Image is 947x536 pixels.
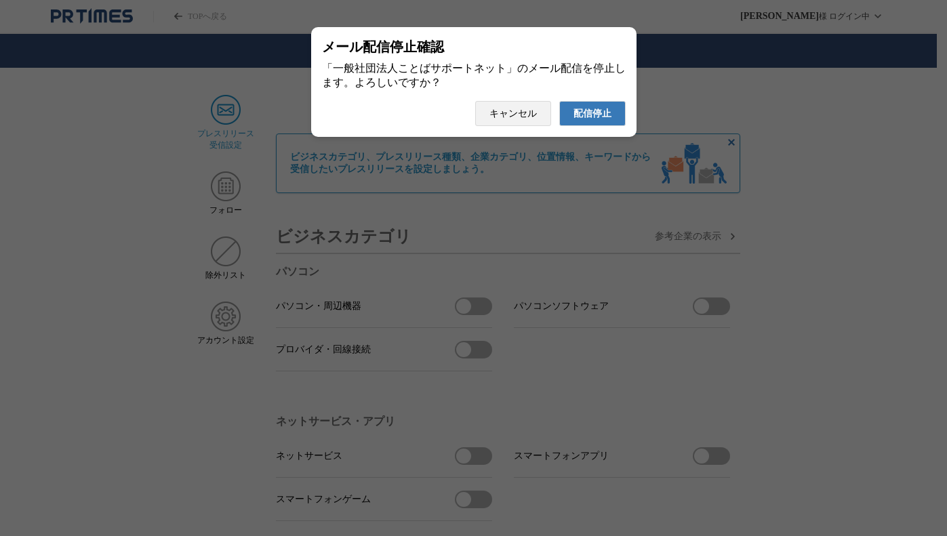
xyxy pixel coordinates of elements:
span: 配信停止 [573,108,611,120]
div: 「一般社団法人ことばサポートネット」のメール配信を停止します。よろしいですか？ [322,62,626,90]
button: キャンセル [475,101,551,126]
button: 配信停止 [559,101,626,126]
span: キャンセル [489,108,537,120]
span: メール配信停止確認 [322,38,444,56]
